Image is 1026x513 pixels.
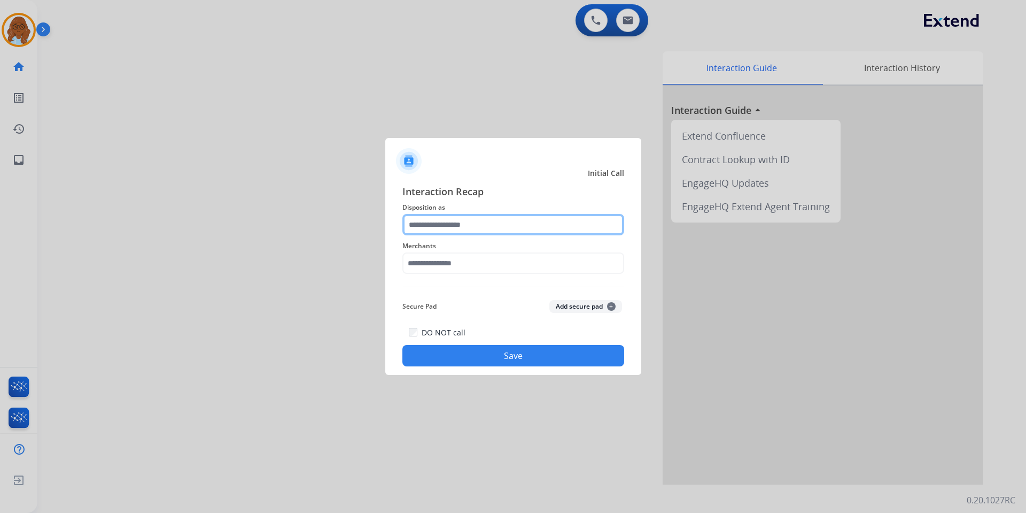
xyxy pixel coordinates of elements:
[402,300,437,313] span: Secure Pad
[549,300,622,313] button: Add secure pad+
[967,494,1015,507] p: 0.20.1027RC
[396,148,422,174] img: contactIcon
[402,184,624,201] span: Interaction Recap
[402,201,624,214] span: Disposition as
[402,240,624,252] span: Merchants
[422,327,465,338] label: DO NOT call
[588,168,624,179] span: Initial Call
[607,302,616,311] span: +
[402,345,624,366] button: Save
